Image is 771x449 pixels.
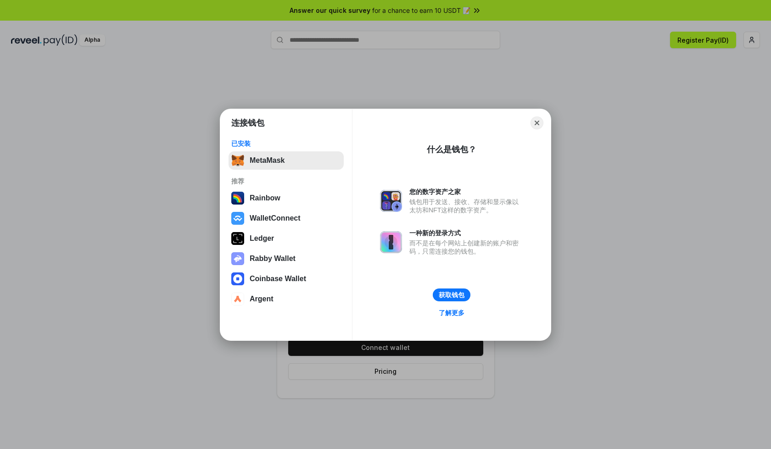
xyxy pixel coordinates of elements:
[229,189,344,207] button: Rainbow
[231,293,244,305] img: svg+xml,%3Csvg%20width%3D%2228%22%20height%3D%2228%22%20viewBox%3D%220%200%2028%2028%22%20fill%3D...
[250,234,274,243] div: Ledger
[439,291,464,299] div: 获取钱包
[250,275,306,283] div: Coinbase Wallet
[231,177,341,185] div: 推荐
[250,156,285,165] div: MetaMask
[427,144,476,155] div: 什么是钱包？
[531,116,543,129] button: Close
[250,194,280,202] div: Rainbow
[231,192,244,205] img: svg+xml,%3Csvg%20width%3D%22120%22%20height%3D%22120%22%20viewBox%3D%220%200%20120%20120%22%20fil...
[229,270,344,288] button: Coinbase Wallet
[380,190,402,212] img: svg+xml,%3Csvg%20xmlns%3D%22http%3A%2F%2Fwww.w3.org%2F2000%2Fsvg%22%20fill%3D%22none%22%20viewBox...
[433,288,470,301] button: 获取钱包
[380,231,402,253] img: svg+xml,%3Csvg%20xmlns%3D%22http%3A%2F%2Fwww.w3.org%2F2000%2Fsvg%22%20fill%3D%22none%22%20viewBox...
[231,117,264,128] h1: 连接钱包
[409,198,523,214] div: 钱包用于发送、接收、存储和显示像以太坊和NFT这样的数字资产。
[250,295,274,303] div: Argent
[409,188,523,196] div: 您的数字资产之家
[409,239,523,255] div: 而不是在每个网站上创建新的账户和密码，只需连接您的钱包。
[250,255,296,263] div: Rabby Wallet
[231,272,244,285] img: svg+xml,%3Csvg%20width%3D%2228%22%20height%3D%2228%22%20viewBox%3D%220%200%2028%2028%22%20fill%3D...
[250,214,301,222] div: WalletConnect
[409,229,523,237] div: 一种新的登录方式
[229,151,344,170] button: MetaMask
[229,209,344,227] button: WalletConnect
[231,212,244,225] img: svg+xml,%3Csvg%20width%3D%2228%22%20height%3D%2228%22%20viewBox%3D%220%200%2028%2028%22%20fill%3D...
[231,232,244,245] img: svg+xml,%3Csvg%20xmlns%3D%22http%3A%2F%2Fwww.w3.org%2F2000%2Fsvg%22%20width%3D%2228%22%20height%3...
[229,290,344,308] button: Argent
[231,154,244,167] img: svg+xml,%3Csvg%20fill%3D%22none%22%20height%3D%2233%22%20viewBox%3D%220%200%2035%2033%22%20width%...
[231,252,244,265] img: svg+xml,%3Csvg%20xmlns%3D%22http%3A%2F%2Fwww.w3.org%2F2000%2Fsvg%22%20fill%3D%22none%22%20viewBox...
[229,249,344,268] button: Rabby Wallet
[229,229,344,248] button: Ledger
[231,139,341,148] div: 已安装
[433,307,470,319] a: 了解更多
[439,309,464,317] div: 了解更多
